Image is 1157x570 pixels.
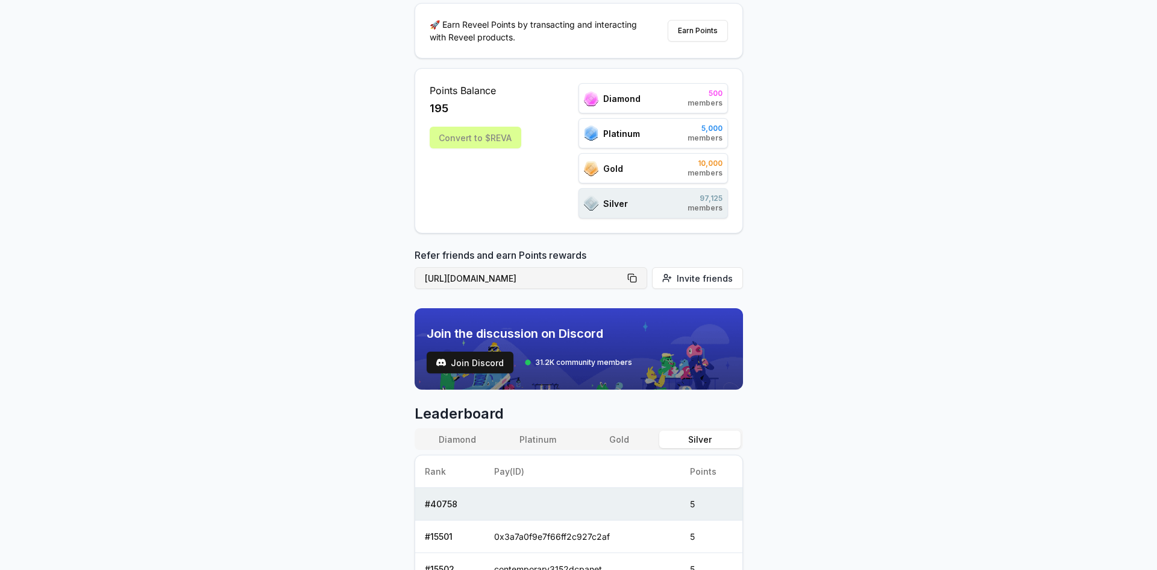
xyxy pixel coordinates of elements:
[688,203,723,213] span: members
[668,20,728,42] button: Earn Points
[680,455,742,488] th: Points
[688,98,723,108] span: members
[584,195,598,211] img: ranks_icon
[688,124,723,133] span: 5,000
[584,161,598,176] img: ranks_icon
[584,91,598,106] img: ranks_icon
[415,488,485,521] td: # 40758
[430,83,521,98] span: Points Balance
[415,248,743,294] div: Refer friends and earn Points rewards
[430,100,448,117] span: 195
[484,455,680,488] th: Pay(ID)
[427,352,513,373] button: Join Discord
[688,194,723,203] span: 97,125
[427,325,632,342] span: Join the discussion on Discord
[677,272,733,285] span: Invite friends
[436,358,446,367] img: test
[498,431,578,448] button: Platinum
[415,308,743,390] img: discord_banner
[484,521,680,553] td: 0x3a7a0f9e7f66ff2c927c2af
[603,127,640,140] span: Platinum
[417,431,498,448] button: Diamond
[680,488,742,521] td: 5
[584,125,598,141] img: ranks_icon
[688,89,723,98] span: 500
[688,159,723,168] span: 10,000
[688,133,723,143] span: members
[415,455,485,488] th: Rank
[535,358,632,367] span: 31.2K community members
[603,92,641,105] span: Diamond
[659,431,740,448] button: Silver
[415,267,647,289] button: [URL][DOMAIN_NAME]
[427,352,513,373] a: testJoin Discord
[603,197,628,210] span: Silver
[430,18,647,43] p: 🚀 Earn Reveel Points by transacting and interacting with Reveel products.
[415,404,743,423] span: Leaderboard
[415,521,485,553] td: # 15501
[652,267,743,289] button: Invite friends
[688,168,723,178] span: members
[603,162,623,175] span: Gold
[451,356,504,369] span: Join Discord
[680,521,742,553] td: 5
[578,431,659,448] button: Gold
